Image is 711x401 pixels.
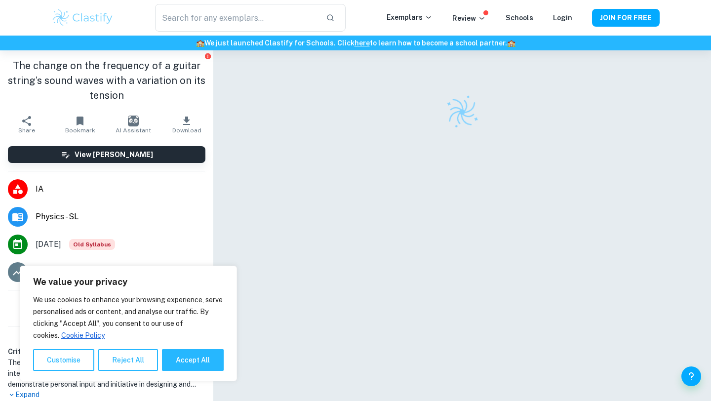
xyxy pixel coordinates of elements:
[116,127,151,134] span: AI Assistant
[155,4,318,32] input: Search for any exemplars...
[8,357,205,390] h1: The student's choice of topic is justified by their personal interest in music and experience own...
[162,349,224,371] button: Accept All
[128,116,139,126] img: AI Assistant
[172,127,201,134] span: Download
[160,111,213,138] button: Download
[33,294,224,341] p: We use cookies to enhance your browsing experience, serve personalised ads or content, and analys...
[8,58,205,103] h1: The change on the frequency of a guitar string’s sound waves with a variation on its tension
[98,349,158,371] button: Reject All
[355,39,370,47] a: here
[196,39,204,47] span: 🏫
[452,13,486,24] p: Review
[4,330,209,342] h6: Examiner's summary
[506,14,533,22] a: Schools
[51,8,114,28] img: Clastify logo
[8,146,205,163] button: View [PERSON_NAME]
[36,211,205,223] span: Physics - SL
[53,111,107,138] button: Bookmark
[681,366,701,386] button: Help and Feedback
[18,127,35,134] span: Share
[387,12,433,23] p: Exemplars
[440,90,484,134] img: Clastify logo
[69,239,115,250] span: Old Syllabus
[33,276,224,288] p: We value your privacy
[8,390,205,400] p: Expand
[65,127,95,134] span: Bookmark
[2,38,709,48] h6: We just launched Clastify for Schools. Click to learn how to become a school partner.
[36,239,61,250] span: [DATE]
[592,9,660,27] button: JOIN FOR FREE
[20,266,237,381] div: We value your privacy
[33,349,94,371] button: Customise
[107,111,160,138] button: AI Assistant
[204,52,211,60] button: Report issue
[553,14,572,22] a: Login
[507,39,515,47] span: 🏫
[75,149,153,160] h6: View [PERSON_NAME]
[8,346,205,357] h6: Criterion A [ 2 / 2 ]:
[36,183,205,195] span: IA
[69,239,115,250] div: Starting from the May 2025 session, the Physics IA requirements have changed. It's OK to refer to...
[61,331,105,340] a: Cookie Policy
